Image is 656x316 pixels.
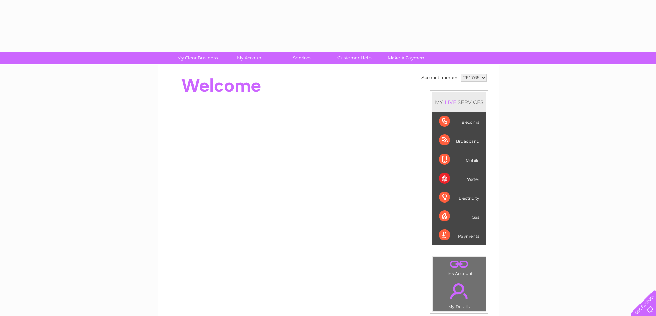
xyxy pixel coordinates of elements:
[439,188,479,207] div: Electricity
[435,279,484,303] a: .
[326,52,383,64] a: Customer Help
[439,131,479,150] div: Broadband
[439,150,479,169] div: Mobile
[433,256,486,278] td: Link Account
[169,52,226,64] a: My Clear Business
[378,52,435,64] a: Make A Payment
[443,99,458,106] div: LIVE
[439,112,479,131] div: Telecoms
[439,169,479,188] div: Water
[433,277,486,311] td: My Details
[439,226,479,244] div: Payments
[274,52,331,64] a: Services
[221,52,278,64] a: My Account
[439,207,479,226] div: Gas
[420,72,459,84] td: Account number
[435,258,484,270] a: .
[432,92,486,112] div: MY SERVICES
